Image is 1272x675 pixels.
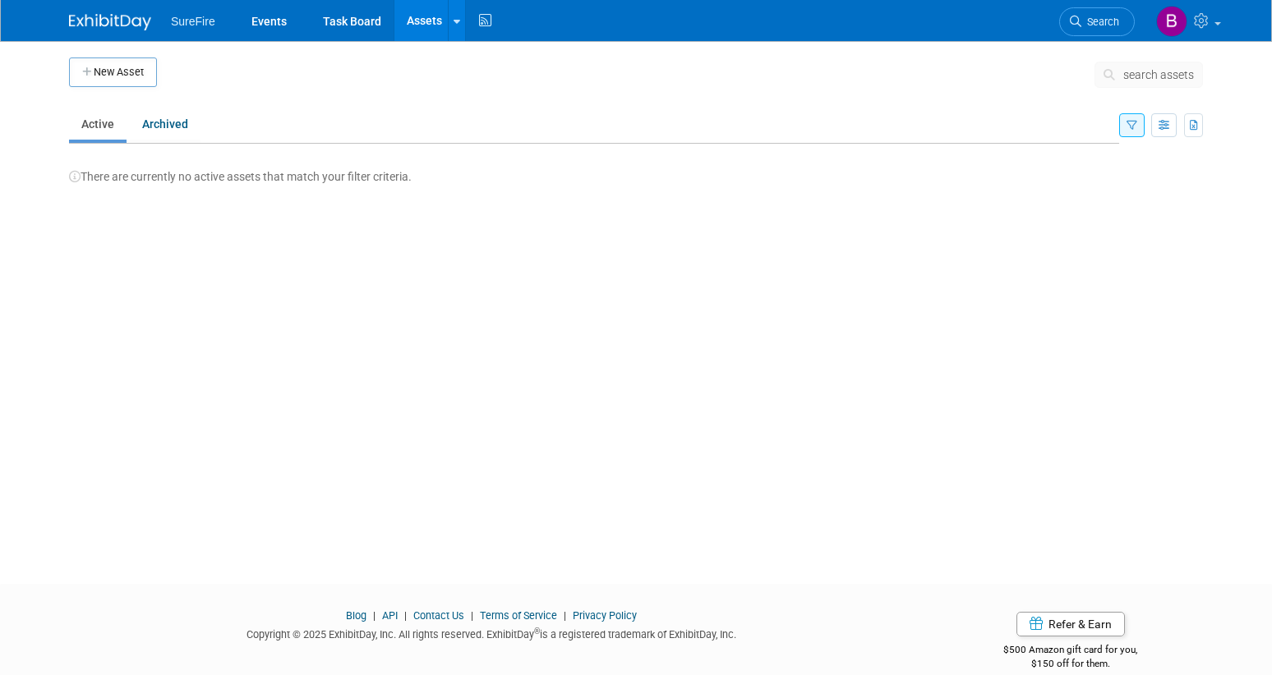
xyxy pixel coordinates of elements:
[534,627,540,636] sup: ®
[480,609,557,622] a: Terms of Service
[1016,612,1125,636] a: Refer & Earn
[1156,6,1187,37] img: Bree Yoshikawa
[69,152,1203,185] div: There are currently no active assets that match your filter criteria.
[369,609,380,622] span: |
[400,609,411,622] span: |
[467,609,477,622] span: |
[560,609,570,622] span: |
[382,609,398,622] a: API
[69,623,914,642] div: Copyright © 2025 ExhibitDay, Inc. All rights reserved. ExhibitDay is a registered trademark of Ex...
[938,657,1204,671] div: $150 off for them.
[938,632,1204,670] div: $500 Amazon gift card for you,
[573,609,637,622] a: Privacy Policy
[346,609,366,622] a: Blog
[171,15,215,28] span: SureFire
[1081,16,1119,28] span: Search
[130,108,200,140] a: Archived
[69,14,151,30] img: ExhibitDay
[1095,62,1203,88] button: search assets
[1059,7,1135,36] a: Search
[1123,68,1194,81] span: search assets
[413,609,464,622] a: Contact Us
[69,108,127,140] a: Active
[69,57,157,87] button: New Asset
